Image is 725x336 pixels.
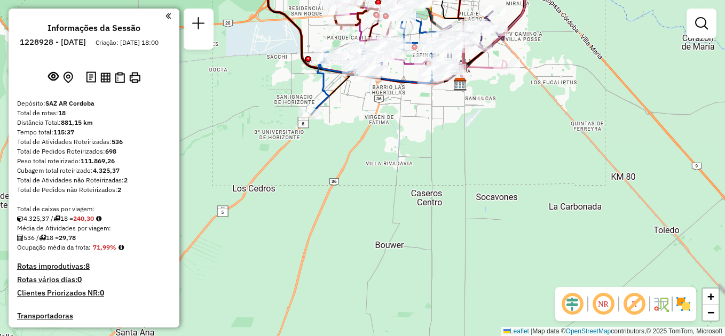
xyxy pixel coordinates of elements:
i: Total de rotas [53,215,60,222]
strong: 8 [85,261,90,271]
i: Cubagem total roteirizado [17,215,23,222]
strong: 115:37 [53,128,74,136]
em: Média calculada utilizando a maior ocupação (%Peso ou %Cubagem) de cada rota da sessão. Rotas cro... [119,244,124,251]
span: − [707,306,714,319]
a: Nova sessão e pesquisa [188,13,209,37]
button: Centralizar mapa no depósito ou ponto de apoio [61,69,75,86]
button: Visualizar relatório de Roteirização [98,70,113,84]
button: Exibir sessão original [46,69,61,86]
div: Depósito: [17,99,171,108]
div: 4.325,37 / 18 = [17,214,171,223]
span: Ocupação média da frota: [17,243,91,251]
div: Cubagem total roteirizado: [17,166,171,175]
div: Total de caixas por viagem: [17,204,171,214]
h4: Rotas vários dias: [17,275,171,284]
img: Exibir/Ocultar setores [675,295,692,313]
div: Distância Total: [17,118,171,127]
strong: 2 [124,176,128,184]
div: Total de Atividades não Roteirizadas: [17,175,171,185]
a: Zoom out [703,305,719,321]
h4: Clientes Priorizados NR: [17,289,171,298]
span: | [531,327,532,335]
strong: 111.869,26 [81,157,115,165]
strong: 2 [117,186,121,194]
h4: Rotas improdutivas: [17,262,171,271]
h4: Transportadoras [17,311,171,321]
strong: 18 [58,109,66,117]
strong: 698 [105,147,116,155]
strong: 71,99% [93,243,116,251]
a: Zoom in [703,289,719,305]
h4: Informações da Sessão [48,23,140,33]
div: Total de Atividades Roteirizadas: [17,137,171,147]
a: Clique aqui para minimizar o painel [166,10,171,22]
img: SAZ AR Cordoba [453,77,467,91]
span: + [707,290,714,303]
div: Média de Atividades por viagem: [17,223,171,233]
strong: 240,30 [73,214,94,222]
div: Total de rotas: [17,108,171,118]
span: Ocultar deslocamento [559,291,585,317]
button: Imprimir Rotas [127,70,143,85]
img: Fluxo de ruas [652,295,669,313]
strong: 29,78 [59,234,76,242]
h6: 1228928 - [DATE] [20,37,86,47]
i: Meta Caixas/viagem: 297,52 Diferença: -57,22 [96,215,101,222]
div: Tempo total: [17,127,171,137]
strong: SAZ AR Cordoba [45,99,94,107]
button: Visualizar Romaneio [113,70,127,85]
strong: 536 [112,138,123,146]
button: Logs desbloquear sessão [84,69,98,86]
div: Total de Pedidos não Roteirizados: [17,185,171,195]
strong: 881,15 km [61,118,93,126]
div: 536 / 18 = [17,233,171,243]
a: Exibir filtros [691,13,712,34]
i: Total de rotas [39,235,46,241]
div: Criação: [DATE] 18:00 [91,38,163,47]
a: Leaflet [503,327,529,335]
a: OpenStreetMap [566,327,611,335]
strong: 4.325,37 [93,166,120,174]
div: Map data © contributors,© 2025 TomTom, Microsoft [501,327,725,336]
div: Total de Pedidos Roteirizados: [17,147,171,156]
i: Total de Atividades [17,235,23,241]
span: Ocultar NR [590,291,616,317]
span: Exibir rótulo [621,291,647,317]
strong: 0 [77,275,82,284]
div: Peso total roteirizado: [17,156,171,166]
strong: 0 [100,288,104,298]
